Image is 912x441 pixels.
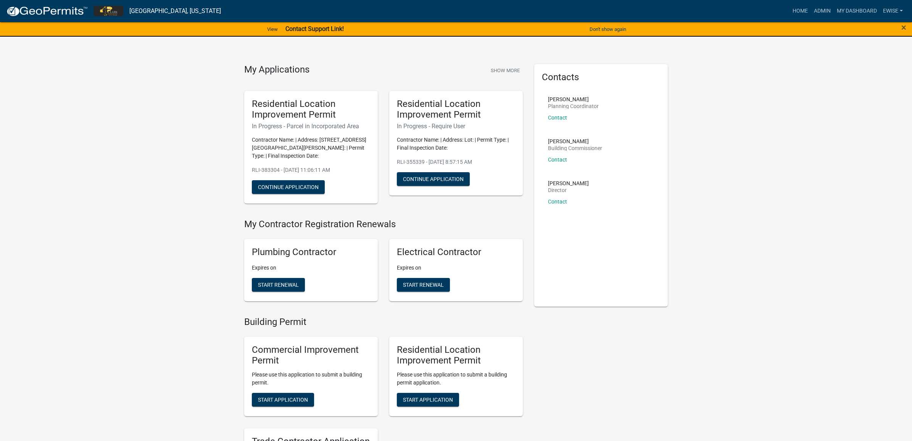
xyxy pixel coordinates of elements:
button: Start Renewal [252,278,305,292]
p: RLI-355339 - [DATE] 8:57:15 AM [397,158,515,166]
span: × [901,22,906,33]
h5: Residential Location Improvement Permit [397,344,515,367]
p: Director [548,187,589,193]
h5: Residential Location Improvement Permit [397,99,515,121]
button: Don't show again [587,23,629,36]
h6: In Progress - Require User [397,123,515,130]
h6: In Progress - Parcel in Incorporated Area [252,123,370,130]
h4: Building Permit [244,317,523,328]
h5: Commercial Improvement Permit [252,344,370,367]
h5: Contacts [542,72,660,83]
a: [GEOGRAPHIC_DATA], [US_STATE] [129,5,221,18]
button: Start Application [252,393,314,407]
p: Contractor Name: | Address: Lot: | Permit Type: | Final Inspection Date: [397,136,515,152]
img: Clark County, Indiana [94,6,123,16]
button: Close [901,23,906,32]
h4: My Contractor Registration Renewals [244,219,523,230]
p: Please use this application to submit a building permit application. [397,371,515,387]
a: Ewise [880,4,906,18]
p: Building Commissioner [548,145,602,151]
a: Home [790,4,811,18]
a: Contact [548,115,567,121]
button: Continue Application [252,180,325,194]
span: Start Renewal [258,281,299,288]
p: Planning Coordinator [548,103,599,109]
a: My Dashboard [834,4,880,18]
p: Please use this application to submit a building permit. [252,371,370,387]
strong: Contact Support Link! [285,25,344,32]
a: Contact [548,199,567,205]
p: [PERSON_NAME] [548,181,589,186]
p: Contractor Name: | Address: [STREET_ADDRESS][GEOGRAPHIC_DATA][PERSON_NAME]: | Permit Type: | Fina... [252,136,370,160]
h5: Residential Location Improvement Permit [252,99,370,121]
p: [PERSON_NAME] [548,139,602,144]
p: RLI-383304 - [DATE] 11:06:11 AM [252,166,370,174]
span: Start Application [258,397,308,403]
a: View [264,23,281,36]
button: Start Application [397,393,459,407]
span: Start Application [403,397,453,403]
a: Contact [548,157,567,163]
a: Admin [811,4,834,18]
span: Start Renewal [403,281,444,288]
button: Show More [488,64,523,77]
h4: My Applications [244,64,309,76]
h5: Plumbing Contractor [252,247,370,258]
p: Expires on [252,264,370,272]
p: Expires on [397,264,515,272]
button: Continue Application [397,172,470,186]
p: [PERSON_NAME] [548,97,599,102]
button: Start Renewal [397,278,450,292]
h5: Electrical Contractor [397,247,515,258]
wm-registration-list-section: My Contractor Registration Renewals [244,219,523,307]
